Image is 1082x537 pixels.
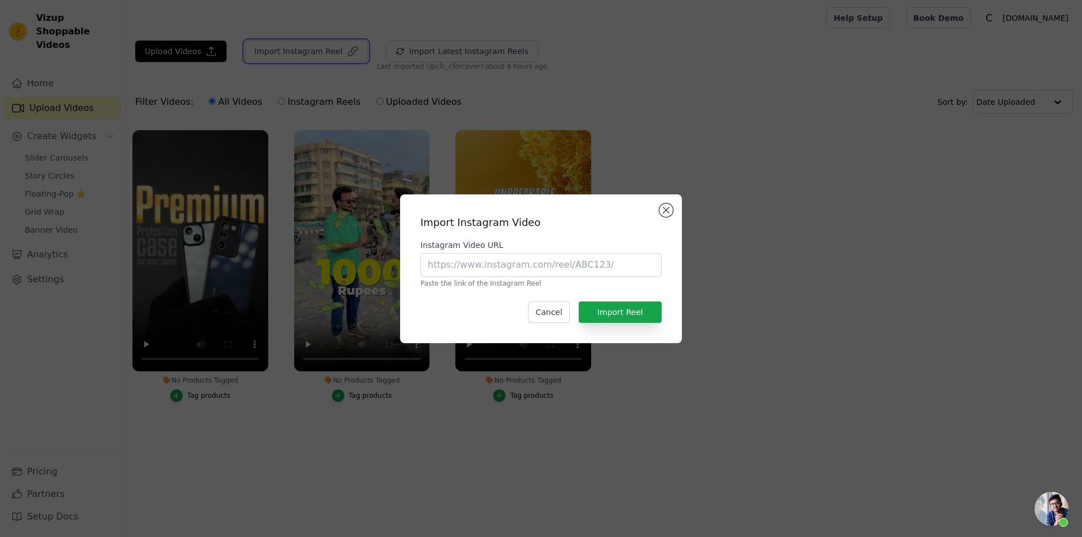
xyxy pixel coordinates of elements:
[579,301,662,323] button: Import Reel
[659,203,673,217] button: Close modal
[420,253,662,277] input: https://www.instagram.com/reel/ABC123/
[420,279,662,288] p: Paste the link of the Instagram Reel
[1035,492,1068,526] div: Open chat
[528,301,569,323] button: Cancel
[420,215,662,230] h2: Import Instagram Video
[420,239,662,251] label: Instagram Video URL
